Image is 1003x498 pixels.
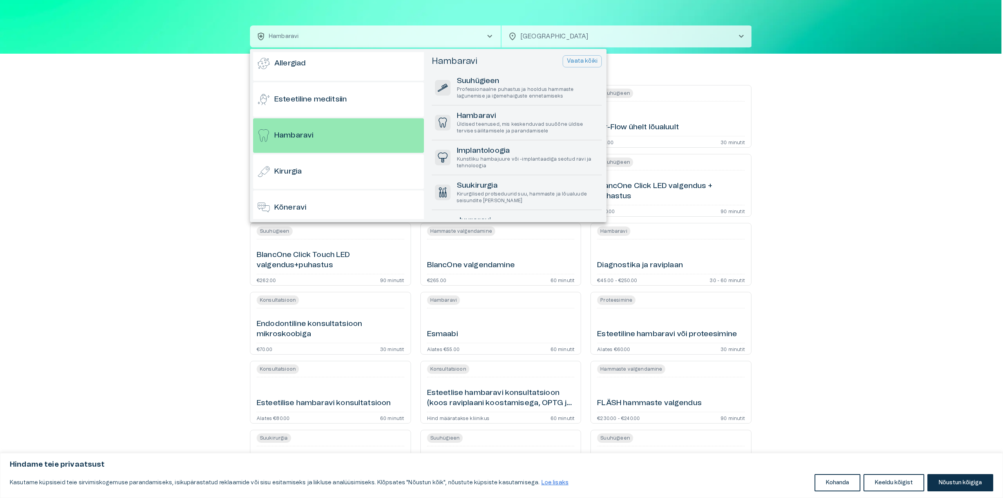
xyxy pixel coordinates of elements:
[457,156,599,169] p: Kunstliku hambajuure või -implantaadiga seotud ravi ja tehnoloogia
[457,146,599,156] h6: Implantoloogia
[457,111,599,121] h6: Hambaravi
[457,121,599,134] p: Üldised teenused, mis keskenduvad suuõõne üldise tervise säilitamisele ja parandamisele
[274,203,306,213] h6: Kõneravi
[457,191,599,204] p: Kirurgilised protseduurid suu, hammaste ja lõualuude seisundite [PERSON_NAME]
[815,474,860,491] button: Kohanda
[563,55,602,67] button: Vaata kõiki
[10,460,993,469] p: Hindame teie privaatsust
[432,56,478,67] h5: Hambaravi
[10,478,569,487] p: Kasutame küpsiseid teie sirvimiskogemuse parandamiseks, isikupärastatud reklaamide või sisu esita...
[457,86,599,100] p: Professionaalne puhastus ja hooldus hammaste lagunemise ja igemehaiguste ennetamiseks
[274,94,347,105] h6: Esteetiline meditsiin
[541,480,569,486] a: Loe lisaks
[457,76,599,87] h6: Suuhügieen
[864,474,924,491] button: Keeldu kõigist
[927,474,993,491] button: Nõustun kõigiga
[274,167,302,177] h6: Kirurgia
[567,57,597,65] p: Vaata kõiki
[457,215,599,226] h6: Juureravi
[274,58,306,69] h6: Allergiad
[457,181,599,191] h6: Suukirurgia
[274,130,313,141] h6: Hambaravi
